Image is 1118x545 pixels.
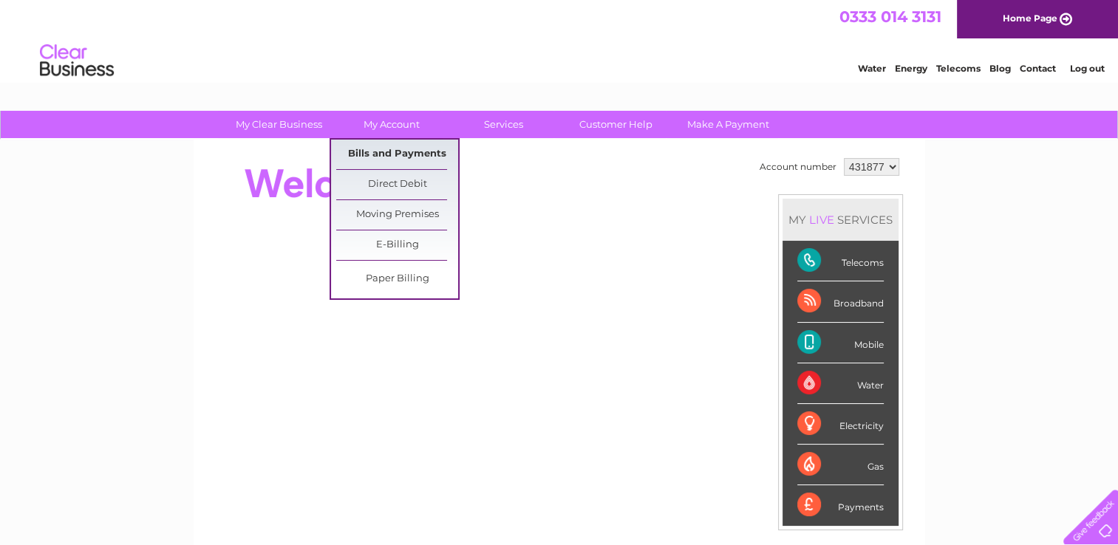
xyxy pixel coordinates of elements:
a: Customer Help [555,111,677,138]
a: Direct Debit [336,170,458,199]
a: Energy [895,63,927,74]
div: Electricity [797,404,884,445]
a: Services [443,111,565,138]
div: Water [797,363,884,404]
a: 0333 014 3131 [839,7,941,26]
a: Bills and Payments [336,140,458,169]
a: Make A Payment [667,111,789,138]
div: Gas [797,445,884,485]
a: E-Billing [336,230,458,260]
a: Telecoms [936,63,981,74]
a: Paper Billing [336,264,458,294]
div: Mobile [797,323,884,363]
div: Payments [797,485,884,525]
a: My Clear Business [218,111,340,138]
a: Blog [989,63,1011,74]
td: Account number [756,154,840,179]
a: Log out [1069,63,1104,74]
a: My Account [330,111,452,138]
a: Water [858,63,886,74]
div: Clear Business is a trading name of Verastar Limited (registered in [GEOGRAPHIC_DATA] No. 3667643... [211,8,909,72]
a: Moving Premises [336,200,458,230]
div: Telecoms [797,241,884,281]
div: Broadband [797,281,884,322]
div: MY SERVICES [783,199,899,241]
a: Contact [1020,63,1056,74]
div: LIVE [806,213,837,227]
img: logo.png [39,38,115,83]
